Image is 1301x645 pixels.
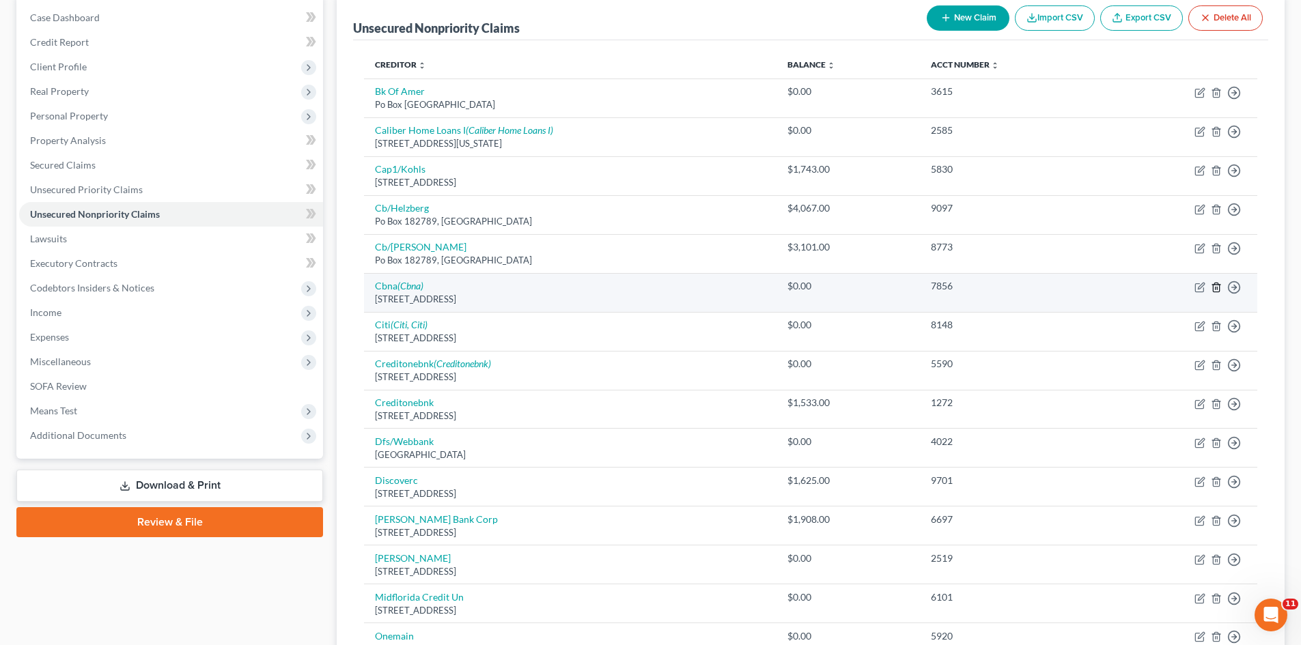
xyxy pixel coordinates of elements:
a: Unsecured Nonpriority Claims [19,202,323,227]
div: $0.00 [787,279,909,293]
span: Expenses [30,331,69,343]
i: (Creditonebnk) [434,358,491,369]
div: 8773 [931,240,1095,254]
a: Bk Of Amer [375,85,425,97]
div: [STREET_ADDRESS] [375,604,765,617]
div: 3615 [931,85,1095,98]
a: Export CSV [1100,5,1183,31]
button: Delete All [1188,5,1263,31]
a: SOFA Review [19,374,323,399]
div: $1,743.00 [787,162,909,176]
div: [STREET_ADDRESS] [375,526,765,539]
div: $1,533.00 [787,396,909,410]
span: Case Dashboard [30,12,100,23]
span: Personal Property [30,110,108,121]
div: 8148 [931,318,1095,332]
div: $1,908.00 [787,513,909,526]
span: Codebtors Insiders & Notices [30,282,154,293]
a: Onemain [375,630,414,642]
div: $0.00 [787,629,909,643]
span: Credit Report [30,36,89,48]
div: $4,067.00 [787,201,909,215]
div: $1,625.00 [787,474,909,487]
div: 4022 [931,435,1095,448]
div: [STREET_ADDRESS][US_STATE] [375,137,765,150]
span: SOFA Review [30,380,87,392]
i: unfold_more [991,61,999,70]
i: (Caliber Home Loans I) [466,124,553,136]
div: 9097 [931,201,1095,215]
a: Creditor unfold_more [375,59,426,70]
div: Po Box 182789, [GEOGRAPHIC_DATA] [375,254,765,267]
div: $0.00 [787,357,909,371]
div: $3,101.00 [787,240,909,254]
a: Creditonebnk(Creditonebnk) [375,358,491,369]
a: Lawsuits [19,227,323,251]
div: $0.00 [787,124,909,137]
div: 5830 [931,162,1095,176]
span: Miscellaneous [30,356,91,367]
span: Unsecured Nonpriority Claims [30,208,160,220]
button: Import CSV [1015,5,1095,31]
span: Income [30,306,61,318]
a: [PERSON_NAME] Bank Corp [375,513,498,525]
a: [PERSON_NAME] [375,552,451,564]
div: 2519 [931,551,1095,565]
span: Additional Documents [30,429,126,441]
div: 6101 [931,590,1095,604]
div: 6697 [931,513,1095,526]
div: [STREET_ADDRESS] [375,371,765,384]
div: $0.00 [787,590,909,604]
i: unfold_more [418,61,426,70]
div: [STREET_ADDRESS] [375,410,765,422]
div: [STREET_ADDRESS] [375,332,765,345]
div: Po Box 182789, [GEOGRAPHIC_DATA] [375,215,765,228]
div: 5590 [931,357,1095,371]
div: [STREET_ADDRESS] [375,565,765,578]
a: Acct Number unfold_more [931,59,999,70]
a: Cap1/Kohls [375,163,425,175]
span: Lawsuits [30,233,67,244]
a: Discoverc [375,474,418,486]
div: [GEOGRAPHIC_DATA] [375,448,765,461]
div: 5920 [931,629,1095,643]
span: 11 [1283,599,1298,610]
iframe: Intercom live chat [1255,599,1287,631]
div: 1272 [931,396,1095,410]
div: [STREET_ADDRESS] [375,176,765,189]
span: Unsecured Priority Claims [30,184,143,195]
div: Po Box [GEOGRAPHIC_DATA] [375,98,765,111]
a: Case Dashboard [19,5,323,30]
a: Citi(Citi, Citi) [375,319,428,330]
div: $0.00 [787,318,909,332]
span: Client Profile [30,61,87,72]
div: $0.00 [787,85,909,98]
div: Unsecured Nonpriority Claims [353,20,520,36]
a: Caliber Home Loans I(Caliber Home Loans I) [375,124,553,136]
a: Unsecured Priority Claims [19,177,323,202]
div: [STREET_ADDRESS] [375,487,765,500]
div: 7856 [931,279,1095,293]
span: Real Property [30,85,89,97]
i: unfold_more [827,61,835,70]
a: Creditonebnk [375,397,434,408]
span: Secured Claims [30,159,96,171]
i: (Citi, Citi) [391,319,428,330]
a: Cbna(Cbna) [375,280,423,291]
a: Review & File [16,507,323,537]
a: Balance unfold_more [787,59,835,70]
a: Secured Claims [19,153,323,177]
a: Download & Print [16,470,323,502]
div: 9701 [931,474,1095,487]
a: Cb/[PERSON_NAME] [375,241,466,253]
button: New Claim [927,5,1009,31]
span: Property Analysis [30,134,106,146]
i: (Cbna) [397,280,423,291]
a: Executory Contracts [19,251,323,276]
div: $0.00 [787,551,909,565]
div: $0.00 [787,435,909,448]
a: Property Analysis [19,128,323,153]
a: Cb/Helzberg [375,202,429,214]
a: Midflorida Credit Un [375,591,464,603]
a: Credit Report [19,30,323,55]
